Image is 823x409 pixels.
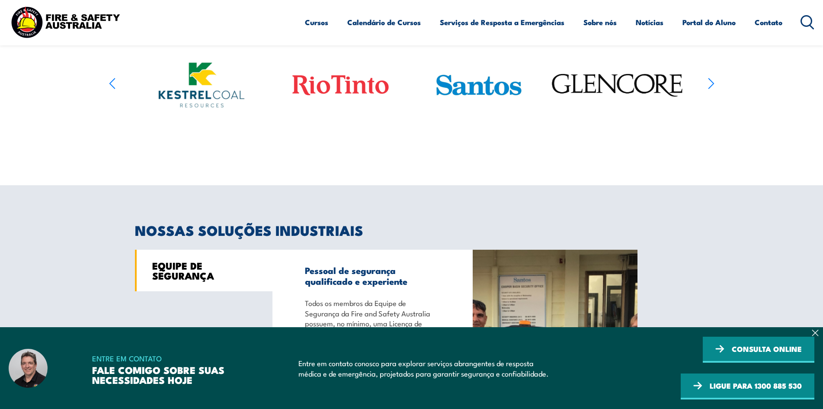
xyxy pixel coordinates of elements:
font: EQUIPE DE SEGURANÇA [152,258,214,283]
a: LIGUE PARA 1300 885 530 [681,374,814,399]
a: Calendário de Cursos [347,11,421,34]
font: Serviços de Resposta a Emergências [440,16,564,28]
font: ENTRE EM CONTATO [92,353,162,364]
font: Calendário de Cursos [347,16,421,28]
a: Contato [755,11,782,34]
font: Pessoal de segurança qualificado e experiente [305,263,407,288]
font: Cursos [305,16,328,28]
font: Entre em contato conosco para explorar serviços abrangentes de resposta médica e de emergência, p... [298,357,549,378]
img: Logotipo da Glencore [549,40,686,131]
a: Cursos [305,11,328,34]
img: logotipo-rio-torino [273,43,407,127]
font: Sobre nós [583,16,617,28]
img: logotipo-santos [432,50,525,120]
font: NOSSAS SOLUÇÕES INDUSTRIAIS [135,219,363,241]
a: Sobre nós [583,11,617,34]
font: CONSULTA ONLINE [732,343,802,354]
img: Dave – Incêndio e Segurança Austrália [9,349,48,388]
font: Contato [755,16,782,28]
img: Logotipo do Kestrel [158,62,245,108]
font: LIGUE PARA 1300 885 530 [710,380,802,391]
font: FALE COMIGO SOBRE SUAS NECESSIDADES HOJE [92,362,224,387]
a: Portal do Aluno [682,11,736,34]
font: Notícias [636,16,663,28]
a: Notícias [636,11,663,34]
a: Serviços de Resposta a Emergências [440,11,564,34]
a: CONSULTA ONLINE [703,337,814,363]
a: EQUIPE DE SEGURANÇA [135,250,272,291]
font: Portal do Aluno [682,16,736,28]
